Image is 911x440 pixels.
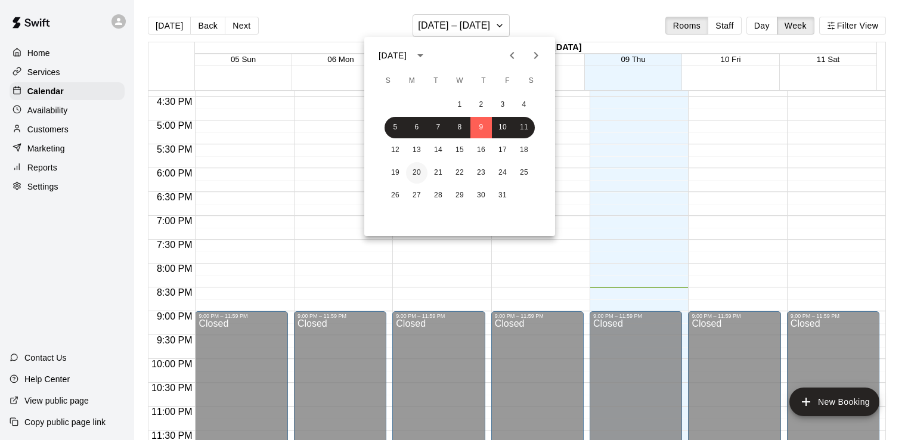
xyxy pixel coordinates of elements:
span: Monday [401,69,423,93]
button: 26 [385,185,406,206]
button: 25 [513,162,535,184]
button: 15 [449,140,470,161]
button: 11 [513,117,535,138]
button: 24 [492,162,513,184]
span: Thursday [473,69,494,93]
button: 2 [470,94,492,116]
span: Tuesday [425,69,447,93]
button: 5 [385,117,406,138]
button: 28 [427,185,449,206]
button: 12 [385,140,406,161]
span: Wednesday [449,69,470,93]
button: 27 [406,185,427,206]
button: 31 [492,185,513,206]
button: 7 [427,117,449,138]
button: 19 [385,162,406,184]
button: 3 [492,94,513,116]
span: Friday [497,69,518,93]
div: [DATE] [379,49,407,62]
button: 20 [406,162,427,184]
button: 6 [406,117,427,138]
button: 8 [449,117,470,138]
button: 13 [406,140,427,161]
button: 18 [513,140,535,161]
span: Sunday [377,69,399,93]
button: 23 [470,162,492,184]
button: 22 [449,162,470,184]
button: Next month [524,44,548,67]
button: 14 [427,140,449,161]
button: 10 [492,117,513,138]
button: 16 [470,140,492,161]
span: Saturday [520,69,542,93]
button: calendar view is open, switch to year view [410,45,430,66]
button: 4 [513,94,535,116]
button: 21 [427,162,449,184]
button: Previous month [500,44,524,67]
button: 17 [492,140,513,161]
button: 29 [449,185,470,206]
button: 9 [470,117,492,138]
button: 30 [470,185,492,206]
button: 1 [449,94,470,116]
